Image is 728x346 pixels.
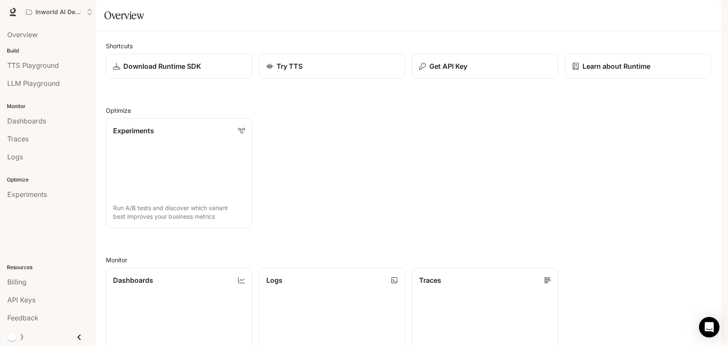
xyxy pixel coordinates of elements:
[565,54,711,79] a: Learn about Runtime
[106,106,711,115] h2: Optimize
[106,41,711,50] h2: Shortcuts
[113,204,245,221] p: Run A/B tests and discover which variant best improves your business metrics
[277,61,303,71] p: Try TTS
[582,61,650,71] p: Learn about Runtime
[106,118,252,228] a: ExperimentsRun A/B tests and discover which variant best improves your business metrics
[113,275,153,285] p: Dashboards
[429,61,467,71] p: Get API Key
[266,275,282,285] p: Logs
[104,7,144,24] h1: Overview
[699,317,719,337] div: Open Intercom Messenger
[106,255,711,264] h2: Monitor
[106,54,252,79] a: Download Runtime SDK
[259,54,405,79] a: Try TTS
[22,3,96,21] button: Open workspace menu
[412,54,558,79] button: Get API Key
[123,61,201,71] p: Download Runtime SDK
[35,9,83,16] p: Inworld AI Demos
[419,275,441,285] p: Traces
[113,126,154,136] p: Experiments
